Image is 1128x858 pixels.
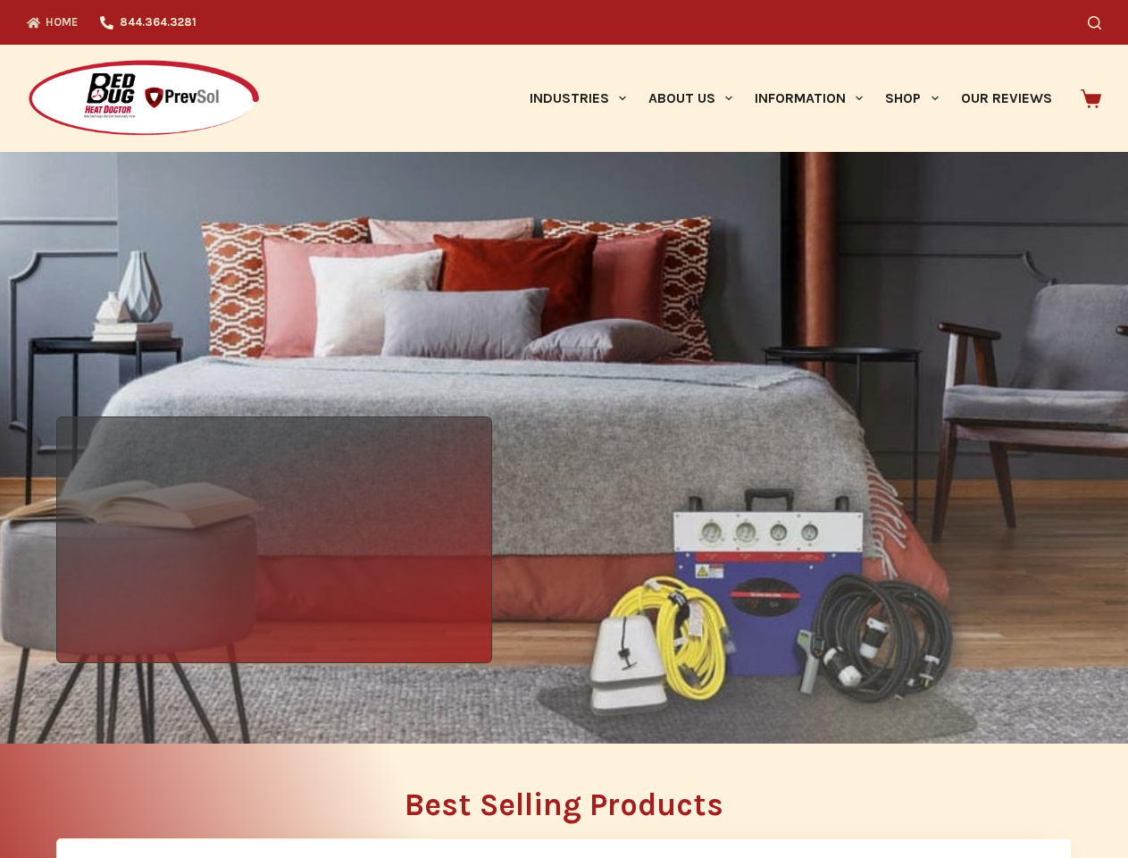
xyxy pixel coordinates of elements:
[1088,16,1101,29] button: Search
[949,45,1063,152] a: Our Reviews
[518,45,1063,152] nav: Primary
[56,789,1072,820] h2: Best Selling Products
[27,59,261,139] img: Prevsol/Bed Bug Heat Doctor
[518,45,637,152] a: Industries
[637,45,743,152] a: About Us
[874,45,949,152] a: Shop
[744,45,874,152] a: Information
